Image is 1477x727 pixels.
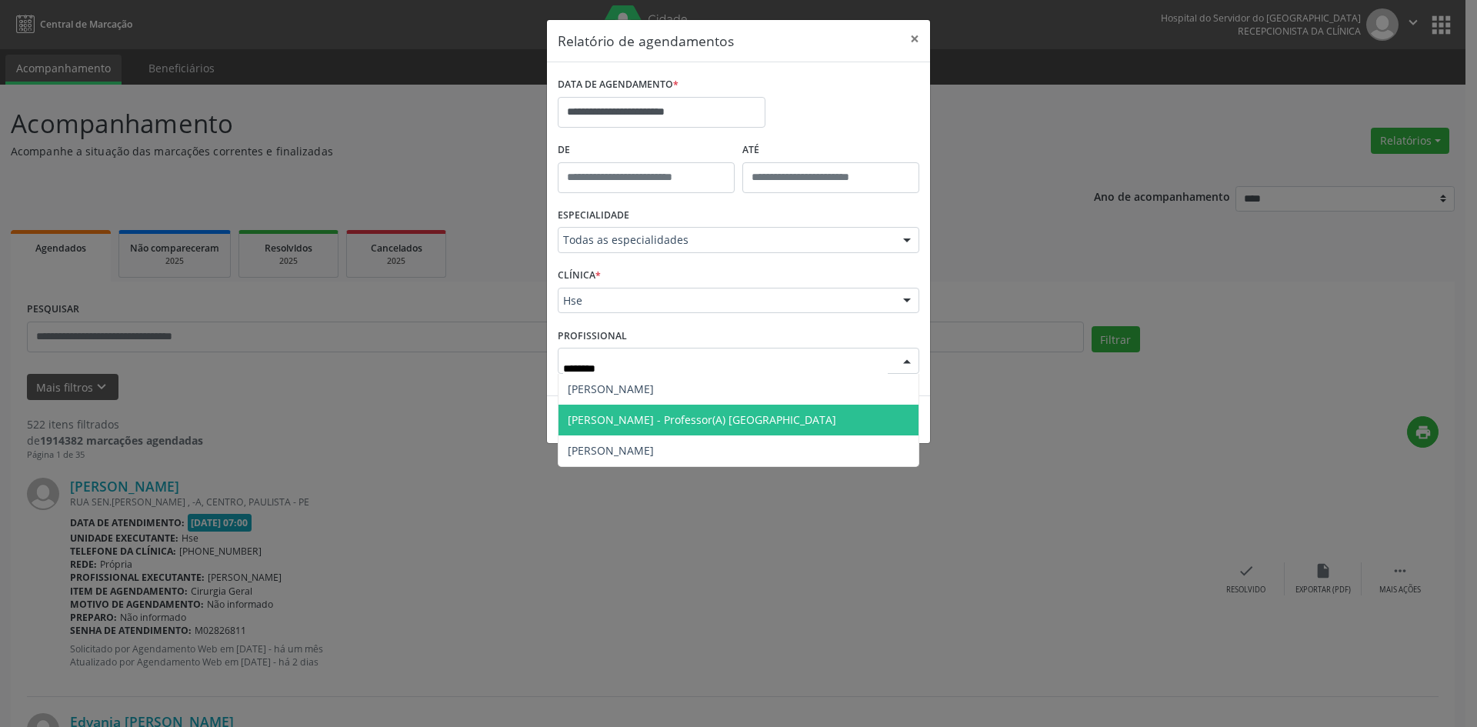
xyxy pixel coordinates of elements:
[558,264,601,288] label: CLÍNICA
[558,31,734,51] h5: Relatório de agendamentos
[742,138,919,162] label: ATÉ
[899,20,930,58] button: Close
[563,232,888,248] span: Todas as especialidades
[558,138,735,162] label: De
[563,293,888,308] span: Hse
[558,324,627,348] label: PROFISSIONAL
[568,382,654,396] span: [PERSON_NAME]
[558,73,678,97] label: DATA DE AGENDAMENTO
[568,412,836,427] span: [PERSON_NAME] - Professor(A) [GEOGRAPHIC_DATA]
[558,204,629,228] label: ESPECIALIDADE
[568,443,654,458] span: [PERSON_NAME]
